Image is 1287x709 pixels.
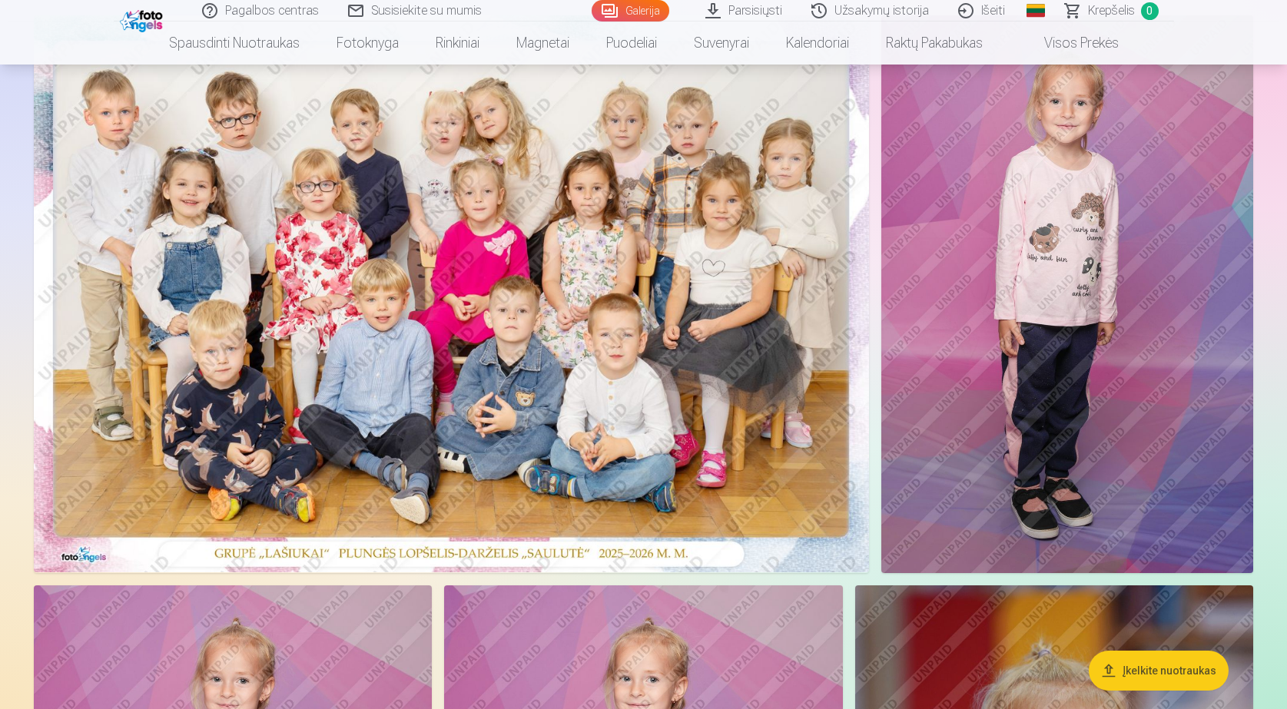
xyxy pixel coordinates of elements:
a: Rinkiniai [417,22,498,65]
button: Įkelkite nuotraukas [1089,651,1229,691]
a: Spausdinti nuotraukas [151,22,318,65]
a: Suvenyrai [675,22,768,65]
img: /fa2 [120,6,167,32]
a: Visos prekės [1001,22,1137,65]
a: Puodeliai [588,22,675,65]
a: Magnetai [498,22,588,65]
a: Kalendoriai [768,22,867,65]
span: 0 [1141,2,1159,20]
a: Raktų pakabukas [867,22,1001,65]
a: Fotoknyga [318,22,417,65]
span: Krepšelis [1088,2,1135,20]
